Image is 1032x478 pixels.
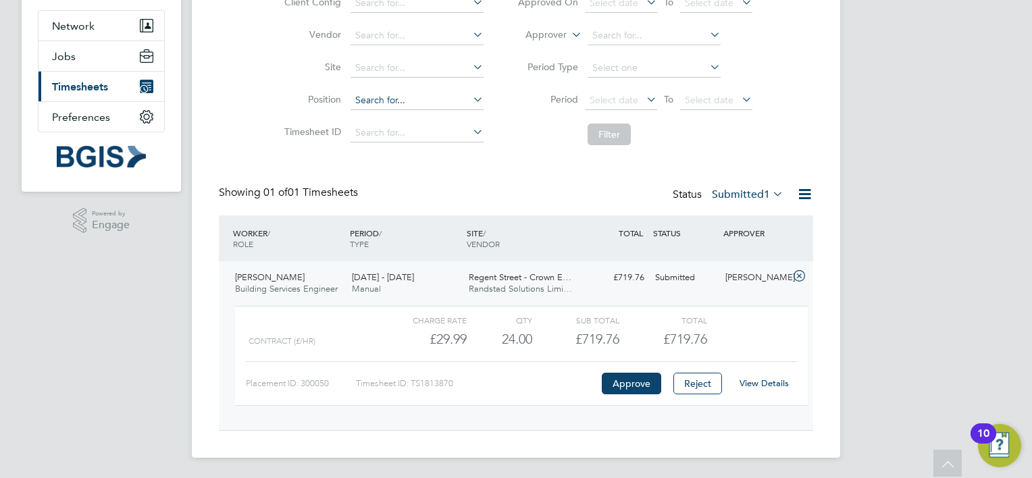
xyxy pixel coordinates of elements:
button: Preferences [38,102,164,132]
label: Site [280,61,341,73]
span: Building Services Engineer [235,283,338,294]
button: Network [38,11,164,41]
div: STATUS [650,221,720,245]
label: Timesheet ID [280,126,341,138]
input: Search for... [588,26,721,45]
div: [PERSON_NAME] [720,267,790,289]
span: 01 Timesheets [263,186,358,199]
span: Randstad Solutions Limi… [469,283,572,294]
input: Search for... [351,59,484,78]
span: £719.76 [663,331,707,347]
input: Search for... [351,26,484,45]
button: Open Resource Center, 10 new notifications [978,424,1021,467]
div: £719.76 [579,267,650,289]
button: Jobs [38,41,164,71]
label: Submitted [712,188,783,201]
button: Timesheets [38,72,164,101]
span: / [379,228,382,238]
span: Contract (£/HR) [249,336,315,346]
div: 24.00 [467,328,532,350]
span: 01 of [263,186,288,199]
span: / [267,228,270,238]
span: Powered by [92,208,130,219]
label: Position [280,93,341,105]
div: QTY [467,312,532,328]
button: Approve [602,373,661,394]
input: Search for... [351,91,484,110]
div: Status [673,186,786,205]
span: Regent Street - Crown E… [469,271,571,283]
span: Timesheets [52,80,108,93]
div: £719.76 [532,328,619,350]
label: Period Type [517,61,578,73]
label: Vendor [280,28,341,41]
button: Filter [588,124,631,145]
span: TYPE [350,238,369,249]
span: Network [52,20,95,32]
span: Preferences [52,111,110,124]
span: To [660,90,677,108]
span: VENDOR [467,238,500,249]
span: Select date [685,94,733,106]
div: PERIOD [346,221,463,256]
div: WORKER [230,221,346,256]
div: 10 [977,433,989,451]
div: Charge rate [380,312,467,328]
div: £29.99 [380,328,467,350]
div: Placement ID: 300050 [246,373,356,394]
span: [DATE] - [DATE] [352,271,414,283]
a: Go to home page [38,146,165,167]
span: [PERSON_NAME] [235,271,305,283]
span: TOTAL [619,228,643,238]
label: Period [517,93,578,105]
div: Sub Total [532,312,619,328]
span: ROLE [233,238,253,249]
img: bgis-logo-retina.png [57,146,146,167]
div: Showing [219,186,361,200]
a: Powered byEngage [73,208,130,234]
div: Timesheet ID: TS1813870 [356,373,598,394]
label: Approver [506,28,567,42]
span: Engage [92,219,130,231]
span: Manual [352,283,381,294]
span: / [483,228,486,238]
span: Select date [590,94,638,106]
button: Reject [673,373,722,394]
span: Jobs [52,50,76,63]
input: Search for... [351,124,484,142]
div: SITE [463,221,580,256]
a: View Details [740,377,789,389]
input: Select one [588,59,721,78]
span: 1 [764,188,770,201]
div: Submitted [650,267,720,289]
div: APPROVER [720,221,790,245]
div: Total [619,312,706,328]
